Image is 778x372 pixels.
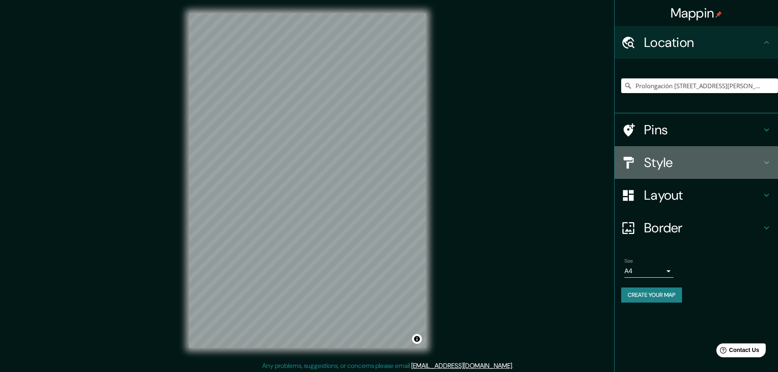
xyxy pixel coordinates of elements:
canvas: Map [189,13,426,348]
button: Create your map [621,287,682,303]
h4: Border [644,220,762,236]
button: Toggle attribution [412,334,422,344]
img: pin-icon.png [716,11,722,18]
h4: Pins [644,122,762,138]
div: . [513,361,515,371]
h4: Style [644,154,762,171]
iframe: Help widget launcher [705,340,769,363]
input: Pick your city or area [621,78,778,93]
h4: Layout [644,187,762,203]
div: Layout [615,179,778,212]
div: Location [615,26,778,59]
div: Style [615,146,778,179]
div: Pins [615,114,778,146]
h4: Location [644,34,762,51]
label: Size [624,258,633,265]
div: . [515,361,516,371]
div: A4 [624,265,673,278]
p: Any problems, suggestions, or concerns please email . [262,361,513,371]
div: Border [615,212,778,244]
h4: Mappin [671,5,722,21]
a: [EMAIL_ADDRESS][DOMAIN_NAME] [411,361,512,370]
